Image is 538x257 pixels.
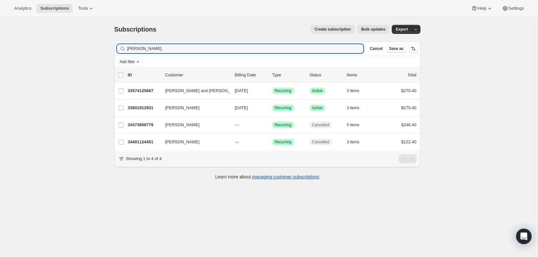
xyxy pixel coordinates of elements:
span: Export [396,27,408,32]
button: Create subscription [311,25,355,34]
button: Tools [74,4,98,13]
div: IDCustomerBilling DateTypeStatusItemsTotal [128,72,417,78]
span: Subscriptions [114,26,157,33]
span: Help [477,6,486,11]
input: Filter subscribers [127,44,364,53]
p: Customer [165,72,230,78]
span: --- [235,139,239,144]
button: Analytics [10,4,35,13]
span: Recurring [275,105,292,110]
span: 5 items [347,122,360,128]
span: $270.40 [401,105,417,110]
span: $122.40 [401,139,417,144]
button: Add filter [117,58,143,66]
span: [DATE] [235,105,248,110]
p: 33601912931 [128,105,160,111]
div: 34401124451[PERSON_NAME]---SuccessRecurringCancelled3 items$122.40 [128,138,417,147]
div: Items [347,72,379,78]
span: Create subscription [314,27,351,32]
span: [DATE] [235,88,248,93]
div: Type [272,72,304,78]
p: Status [310,72,342,78]
span: Active [312,88,323,93]
span: $270.40 [401,88,417,93]
span: Subscriptions [40,6,69,11]
button: [PERSON_NAME] [161,137,226,147]
button: Cancel [367,45,385,52]
div: Open Intercom Messenger [516,229,532,244]
span: Save as [389,46,404,51]
button: 3 items [347,138,367,147]
div: 34373959779[PERSON_NAME]---SuccessRecurringCancelled5 items$246.40 [128,120,417,129]
span: Cancel [370,46,382,51]
button: Export [392,25,412,34]
button: [PERSON_NAME] and [PERSON_NAME] [161,86,226,96]
span: [PERSON_NAME] and [PERSON_NAME] [165,88,244,94]
span: Analytics [14,6,31,11]
button: 3 items [347,86,367,95]
span: Active [312,105,323,110]
p: Showing 1 to 4 of 4 [126,156,162,162]
div: 33574125667[PERSON_NAME] and [PERSON_NAME][DATE]SuccessRecurringSuccessActive3 items$270.40 [128,86,417,95]
button: Help [467,4,496,13]
p: 34373959779 [128,122,160,128]
a: managing customer subscriptions [252,174,319,179]
span: Recurring [275,122,292,128]
p: Learn more about [215,174,319,180]
button: Settings [498,4,528,13]
p: Billing Date [235,72,267,78]
span: Recurring [275,139,292,145]
span: [PERSON_NAME] [165,139,200,145]
p: ID [128,72,160,78]
span: Bulk updates [361,27,385,32]
span: Add filter [120,59,135,64]
button: 5 items [347,120,367,129]
span: Recurring [275,88,292,93]
nav: Pagination [399,154,417,163]
span: Cancelled [312,122,329,128]
span: --- [235,122,239,127]
button: Bulk updates [357,25,389,34]
button: Save as [387,45,406,52]
span: Tools [78,6,88,11]
span: [PERSON_NAME] [165,122,200,128]
button: [PERSON_NAME] [161,103,226,113]
button: Sort the results [409,44,418,53]
span: $246.40 [401,122,417,127]
button: Subscriptions [36,4,73,13]
p: 34401124451 [128,139,160,145]
span: 3 items [347,88,360,93]
span: 3 items [347,105,360,110]
p: Total [408,72,416,78]
button: [PERSON_NAME] [161,120,226,130]
span: Cancelled [312,139,329,145]
span: [PERSON_NAME] [165,105,200,111]
button: 3 items [347,103,367,112]
span: Settings [508,6,524,11]
div: 33601912931[PERSON_NAME][DATE]SuccessRecurringSuccessActive3 items$270.40 [128,103,417,112]
p: 33574125667 [128,88,160,94]
span: 3 items [347,139,360,145]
